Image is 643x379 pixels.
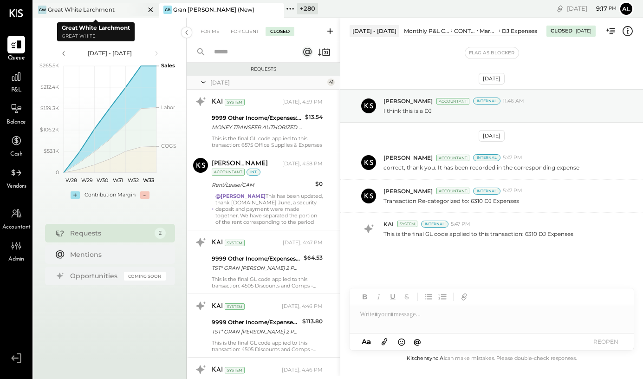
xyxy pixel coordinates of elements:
[414,337,421,346] span: @
[465,47,519,59] button: Flag as Blocker
[6,183,26,191] span: Vendors
[503,98,524,105] span: 11:46 AM
[576,28,591,34] div: [DATE]
[0,100,32,127] a: Balance
[0,164,32,191] a: Vendors
[112,177,123,183] text: W31
[212,135,323,148] div: This is the final GL code applied to this transaction: 6575 Office Supplies & Expenses
[359,337,374,347] button: Aa
[555,4,565,13] div: copy link
[458,291,470,303] button: Add URL
[40,105,59,111] text: $159.3K
[619,1,634,16] button: Al
[212,180,312,189] div: Rent/Lease/CAM
[226,27,264,36] div: For Client
[62,24,130,31] b: Great White Larchmont
[0,36,32,63] a: Queue
[404,27,449,35] div: Monthly P&L Comparison
[383,197,519,205] p: Transaction Re-categorized to: 6310 DJ Expenses
[422,291,435,303] button: Unordered List
[212,302,223,311] div: KAI
[454,27,475,35] div: CONTROLLABLE EXPENSES
[191,66,335,72] div: Requests
[383,230,573,238] p: This is the final GL code applied to this transaction: 6310 DJ Expenses
[212,276,323,289] div: This is the final GL code applied to this transaction: 4505 Discounts and Comps - Manager
[359,291,371,303] button: Bold
[39,62,59,69] text: $265.5K
[212,366,223,375] div: KAI
[367,337,371,346] span: a
[421,221,448,228] div: Internal
[212,123,302,132] div: MONEY TRANSFER AUTHORIZED ON 06/09 VENMO *[PERSON_NAME] Visa Direct NY S585160765511003 CARD 5397
[587,335,624,348] button: REOPEN
[282,366,323,374] div: [DATE], 4:46 PM
[305,112,323,122] div: $13.54
[212,263,301,273] div: TST* GRAN [PERSON_NAME] 2 PURCHASE 08/02 [GEOGRAPHIC_DATA] [GEOGRAPHIC_DATA] CARD 5397
[143,177,154,183] text: W33
[327,78,335,86] div: 41
[567,4,617,13] div: [DATE]
[383,154,433,162] span: [PERSON_NAME]
[44,148,59,154] text: $53.1K
[40,84,59,90] text: $212.4K
[212,169,245,176] div: Accountant
[383,163,579,171] p: correct, thank you. It has been recorded in the corresponding expense
[81,177,92,183] text: W29
[212,318,299,327] div: 9999 Other Income/Expenses:To Be Classified
[436,98,469,105] div: Accountant
[215,193,266,199] strong: @[PERSON_NAME]
[96,177,108,183] text: W30
[0,132,32,159] a: Cash
[436,188,469,194] div: Accountant
[212,113,302,123] div: 9999 Other Income/Expenses:To Be Classified
[383,97,433,105] span: [PERSON_NAME]
[161,62,175,69] text: Sales
[155,228,166,239] div: 2
[502,27,537,35] div: DJ Expenses
[10,150,22,159] span: Cash
[282,303,323,310] div: [DATE], 4:46 PM
[302,317,323,326] div: $113.80
[397,221,417,227] div: System
[551,27,572,35] div: Closed
[0,205,32,232] a: Accountant
[8,54,25,63] span: Queue
[56,169,59,176] text: 0
[266,27,294,36] div: Closed
[62,33,130,40] p: Great White
[212,238,223,248] div: KAI
[436,155,469,161] div: Accountant
[503,187,522,195] span: 5:47 PM
[84,191,136,199] div: Contribution Margin
[225,367,245,373] div: System
[128,177,139,183] text: W32
[373,291,385,303] button: Italic
[48,6,115,13] div: Great White Larchmont
[6,118,26,127] span: Balance
[473,98,500,105] div: Internal
[140,191,149,199] div: -
[304,253,323,262] div: $64.53
[70,229,150,238] div: Requests
[212,254,301,263] div: 9999 Other Income/Expenses:To Be Classified
[71,49,149,57] div: [DATE] - [DATE]
[480,27,497,35] div: Marketing & Advertising
[473,188,500,195] div: Internal
[196,27,224,36] div: For Me
[225,303,245,310] div: System
[212,159,268,169] div: [PERSON_NAME]
[161,104,175,111] text: Labor
[411,336,424,347] button: @
[247,169,260,176] div: int
[225,240,245,246] div: System
[479,130,505,142] div: [DATE]
[436,291,448,303] button: Ordered List
[2,223,31,232] span: Accountant
[210,78,325,86] div: [DATE]
[212,327,299,336] div: TST* GRAN [PERSON_NAME] 2 PURCHASE 08/02 [GEOGRAPHIC_DATA] [GEOGRAPHIC_DATA] CARD 5397
[282,160,323,168] div: [DATE], 4:58 PM
[71,191,80,199] div: +
[65,177,77,183] text: W28
[40,126,59,133] text: $106.2K
[283,239,323,247] div: [DATE], 4:47 PM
